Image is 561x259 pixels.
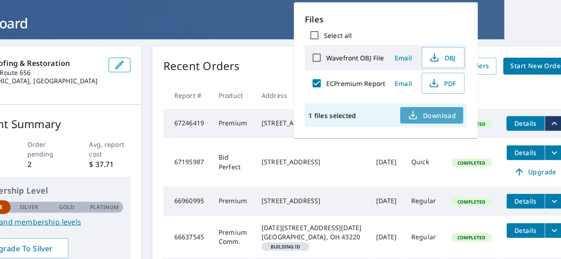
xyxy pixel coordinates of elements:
p: 2 [27,159,69,170]
span: Details [512,148,540,157]
th: Product [211,82,254,109]
td: Premium [211,109,254,138]
span: Details [512,226,540,235]
td: Premium [211,187,254,216]
span: Details [512,197,540,205]
label: Select all [324,31,352,40]
th: Address [254,82,369,109]
span: Completed [452,199,491,205]
p: Files [305,13,467,26]
td: [DATE] [369,138,404,187]
p: Recent Orders [163,58,240,75]
div: [DATE][STREET_ADDRESS][DATE] [GEOGRAPHIC_DATA], OH 43220 [262,223,362,242]
em: Building ID [271,244,300,249]
span: Details [512,119,540,128]
span: Download [408,110,456,121]
label: Wavefront OBJ File [326,54,384,62]
p: Silver [20,203,39,211]
th: Report # [163,82,211,109]
td: Premium Comm. [211,216,254,258]
button: detailsBtn-67195987 [507,146,545,160]
button: Download [400,107,463,124]
p: 1 files selected [309,111,356,120]
button: Email [389,51,418,65]
span: Completed [452,160,491,166]
span: Completed [452,234,491,241]
td: Regular [404,187,444,216]
button: detailsBtn-66960995 [507,194,545,209]
td: [DATE] [369,216,404,258]
span: Email [393,54,414,62]
td: 66637545 [163,216,211,258]
p: Platinum [90,203,119,211]
td: [DATE] [369,187,404,216]
p: Avg. report cost [89,140,131,159]
button: OBJ [422,47,465,68]
td: Quick [404,138,444,187]
span: OBJ [428,52,457,63]
td: Regular [404,216,444,258]
div: [STREET_ADDRESS] [262,157,362,167]
button: Email [389,76,418,91]
p: $ 37.71 [89,159,131,170]
span: PDF [428,78,457,89]
td: Bid Perfect [211,138,254,187]
td: 66960995 [163,187,211,216]
div: [STREET_ADDRESS] [262,119,362,128]
div: [STREET_ADDRESS] [262,196,362,205]
button: detailsBtn-66637545 [507,223,545,238]
button: detailsBtn-67246419 [507,116,545,131]
p: Gold [59,203,74,211]
span: Email [393,79,414,88]
td: 67246419 [163,109,211,138]
p: Order pending [27,140,69,159]
span: Upgrade [512,167,558,178]
button: PDF [422,73,465,94]
td: 67195987 [163,138,211,187]
label: ECPremium Report [326,79,385,88]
